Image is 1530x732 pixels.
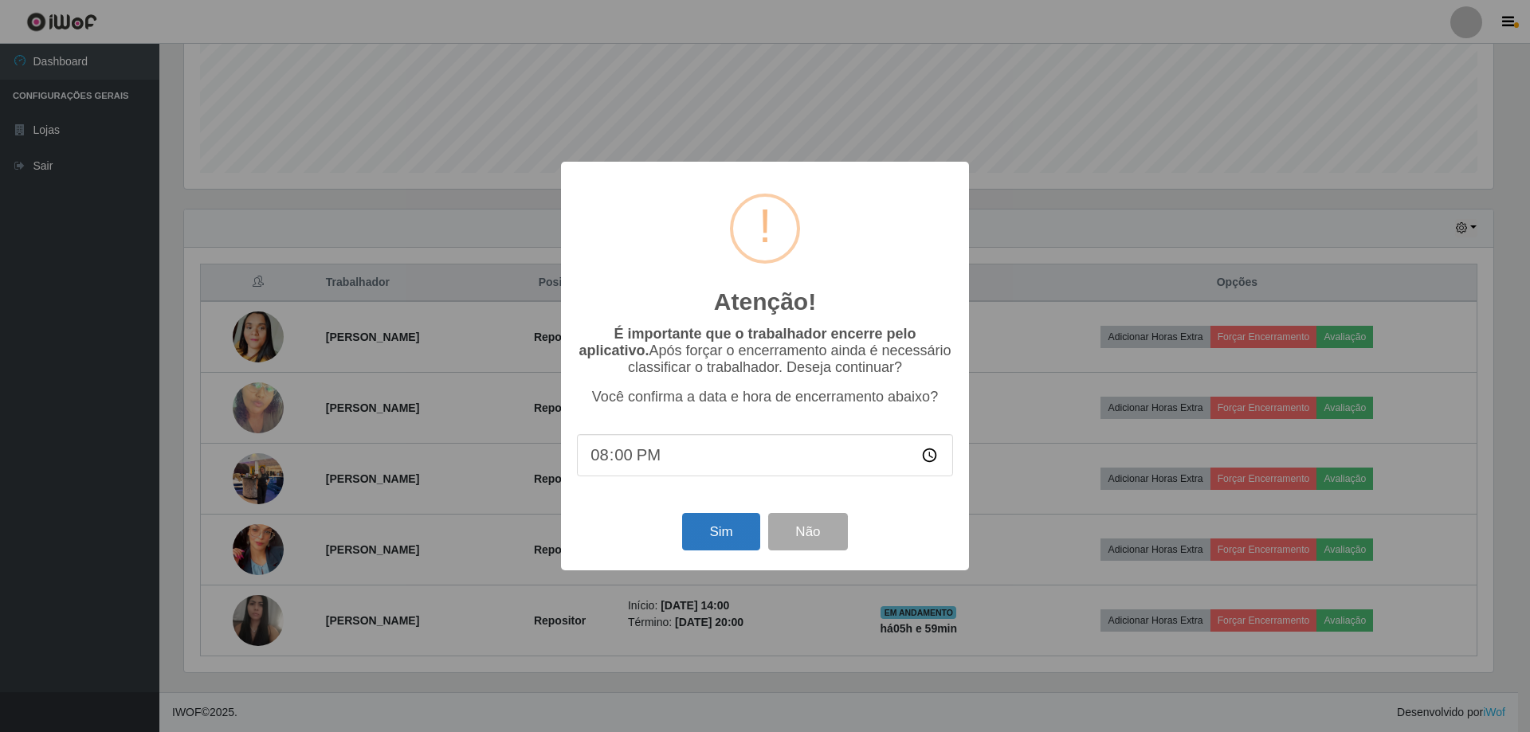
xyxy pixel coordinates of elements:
p: Você confirma a data e hora de encerramento abaixo? [577,389,953,405]
p: Após forçar o encerramento ainda é necessário classificar o trabalhador. Deseja continuar? [577,326,953,376]
button: Sim [682,513,759,550]
h2: Atenção! [714,288,816,316]
b: É importante que o trabalhador encerre pelo aplicativo. [579,326,916,358]
button: Não [768,513,847,550]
